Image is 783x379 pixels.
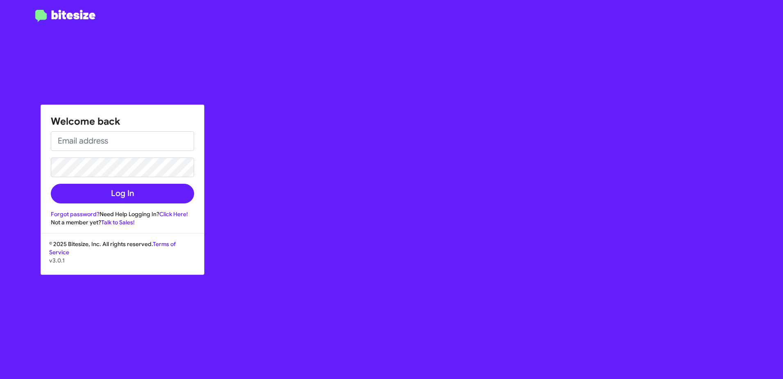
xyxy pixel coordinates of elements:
a: Talk to Sales! [101,219,135,226]
h1: Welcome back [51,115,194,128]
input: Email address [51,131,194,151]
div: Need Help Logging In? [51,210,194,218]
a: Terms of Service [49,240,176,256]
a: Forgot password? [51,210,100,218]
p: v3.0.1 [49,256,196,265]
a: Click Here! [159,210,188,218]
div: © 2025 Bitesize, Inc. All rights reserved. [41,240,204,274]
button: Log In [51,184,194,203]
div: Not a member yet? [51,218,194,226]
